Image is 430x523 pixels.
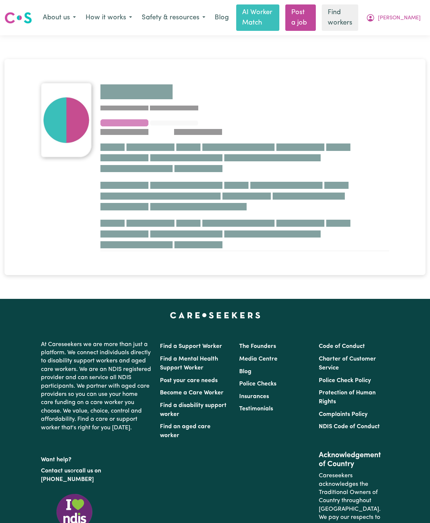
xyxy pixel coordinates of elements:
button: About us [38,10,81,26]
a: Find an aged care worker [160,424,211,439]
a: Post your care needs [160,378,218,384]
a: Careseekers home page [170,312,260,318]
a: NDIS Code of Conduct [319,424,380,430]
h2: Acknowledgement of Country [319,451,389,469]
a: Complaints Policy [319,411,368,417]
p: or [41,464,151,487]
a: call us on [PHONE_NUMBER] [41,468,101,482]
button: How it works [81,10,137,26]
a: Blog [239,369,251,375]
a: Find workers [322,4,358,31]
a: AI Worker Match [236,4,279,31]
a: Contact us [41,468,70,474]
a: Find a disability support worker [160,403,227,417]
a: Charter of Customer Service [319,356,376,371]
a: Become a Care Worker [160,390,224,396]
a: Protection of Human Rights [319,390,376,405]
a: Insurances [239,394,269,400]
button: My Account [361,10,426,26]
a: Post a job [285,4,316,31]
a: Media Centre [239,356,277,362]
a: Testimonials [239,406,273,412]
img: Careseekers logo [4,11,32,25]
a: Find a Mental Health Support Worker [160,356,218,371]
p: At Careseekers we are more than just a platform. We connect individuals directly to disability su... [41,338,151,435]
button: Safety & resources [137,10,210,26]
a: Police Check Policy [319,378,371,384]
a: The Founders [239,343,276,349]
span: [PERSON_NAME] [378,14,421,22]
a: Careseekers logo [4,9,32,26]
a: Code of Conduct [319,343,365,349]
a: Find a Support Worker [160,343,222,349]
a: Police Checks [239,381,276,387]
a: Blog [210,10,233,26]
p: Want help? [41,453,151,464]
